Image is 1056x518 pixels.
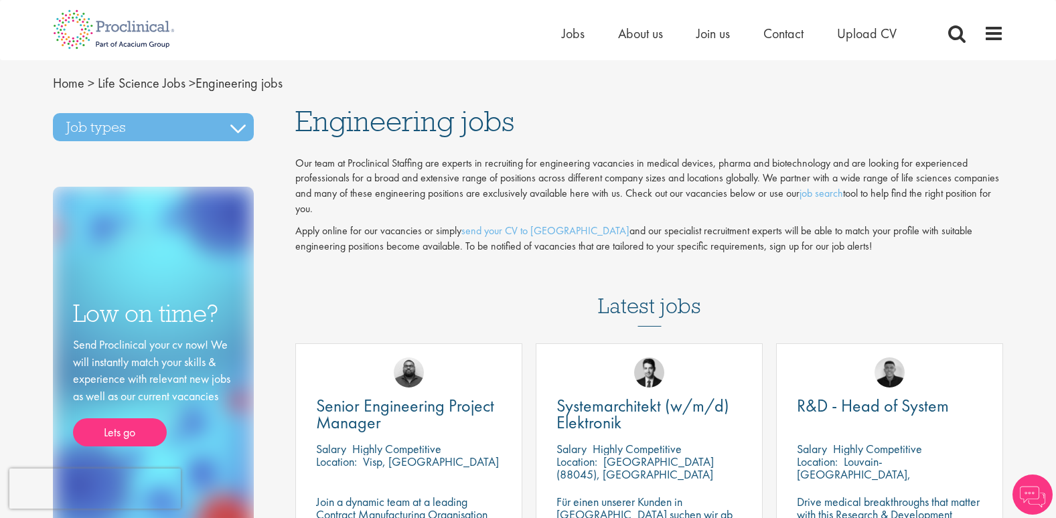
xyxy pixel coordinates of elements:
[189,74,196,92] span: >
[394,357,424,387] img: Ashley Bennett
[352,441,441,456] p: Highly Competitive
[797,454,838,469] span: Location:
[316,454,357,469] span: Location:
[316,394,494,434] span: Senior Engineering Project Manager
[562,25,585,42] a: Jobs
[98,74,185,92] a: breadcrumb link to Life Science Jobs
[797,394,949,417] span: R&D - Head of System
[763,25,804,42] a: Contact
[461,224,629,238] a: send your CV to [GEOGRAPHIC_DATA]
[797,454,911,495] p: Louvain-[GEOGRAPHIC_DATA], [GEOGRAPHIC_DATA]
[598,261,701,327] h3: Latest jobs
[800,186,843,200] a: job search
[363,454,499,469] p: Visp, [GEOGRAPHIC_DATA]
[875,357,905,387] img: Christian Andersen
[556,454,714,482] p: [GEOGRAPHIC_DATA] (88045), [GEOGRAPHIC_DATA]
[634,357,664,387] img: Thomas Wenig
[295,224,1004,254] p: Apply online for our vacancies or simply and our specialist recruitment experts will be able to m...
[837,25,897,42] a: Upload CV
[556,398,742,431] a: Systemarchitekt (w/m/d) Elektronik
[1012,474,1053,515] img: Chatbot
[9,468,181,509] iframe: reCAPTCHA
[53,74,84,92] a: breadcrumb link to Home
[73,336,234,446] div: Send Proclinical your cv now! We will instantly match your skills & experience with relevant new ...
[295,103,514,139] span: Engineering jobs
[88,74,94,92] span: >
[53,74,283,92] span: Engineering jobs
[73,300,234,327] h3: Low on time?
[316,398,502,431] a: Senior Engineering Project Manager
[696,25,730,42] a: Join us
[797,398,982,414] a: R&D - Head of System
[295,156,1004,217] p: Our team at Proclinical Staffing are experts in recruiting for engineering vacancies in medical d...
[73,418,167,446] a: Lets go
[556,454,597,469] span: Location:
[833,441,922,456] p: Highly Competitive
[556,394,729,434] span: Systemarchitekt (w/m/d) Elektronik
[53,113,254,141] h3: Job types
[556,441,587,456] span: Salary
[316,441,346,456] span: Salary
[618,25,663,42] a: About us
[797,441,827,456] span: Salary
[593,441,682,456] p: Highly Competitive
